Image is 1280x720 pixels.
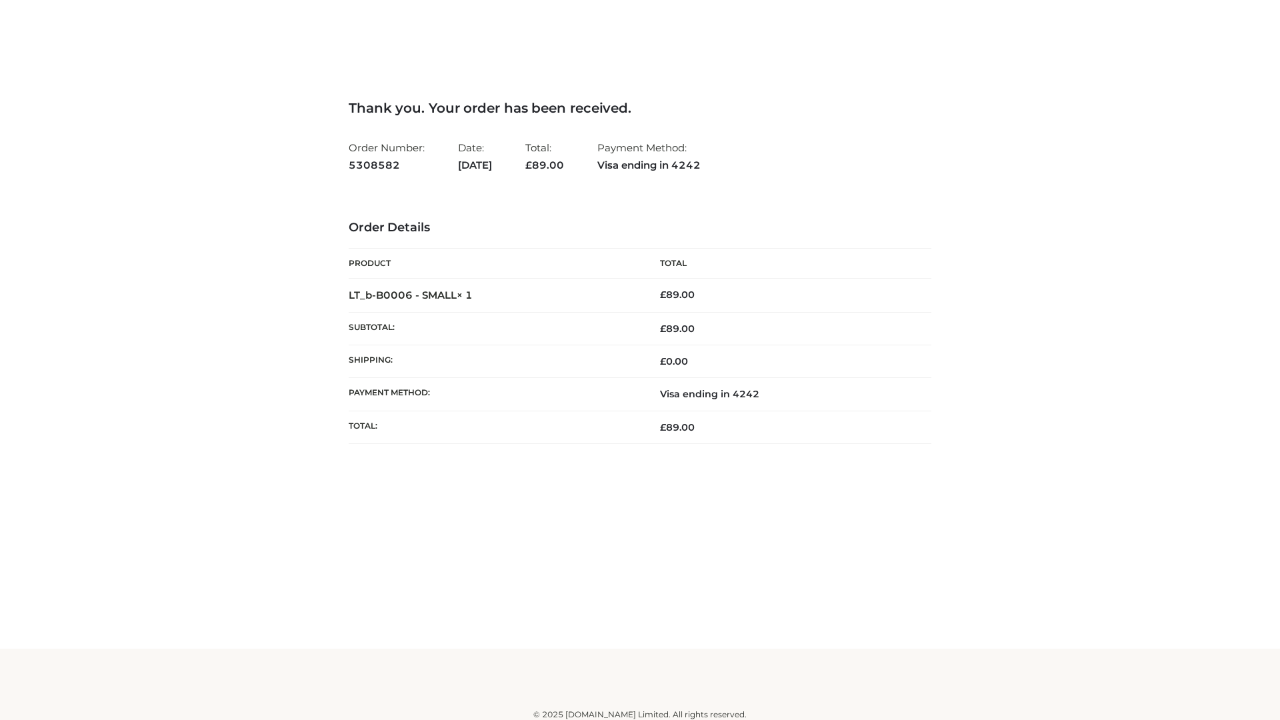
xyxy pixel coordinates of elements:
span: £ [525,159,532,171]
li: Date: [458,136,492,177]
h3: Thank you. Your order has been received. [349,100,931,116]
th: Subtotal: [349,312,640,345]
td: Visa ending in 4242 [640,378,931,411]
th: Total: [349,411,640,443]
span: £ [660,355,666,367]
th: Total [640,249,931,279]
li: Order Number: [349,136,425,177]
th: Payment method: [349,378,640,411]
strong: Visa ending in 4242 [597,157,701,174]
span: 89.00 [660,323,695,335]
bdi: 0.00 [660,355,688,367]
span: 89.00 [525,159,564,171]
h3: Order Details [349,221,931,235]
strong: LT_b-B0006 - SMALL [349,289,473,301]
span: 89.00 [660,421,695,433]
th: Product [349,249,640,279]
span: £ [660,323,666,335]
strong: [DATE] [458,157,492,174]
strong: 5308582 [349,157,425,174]
th: Shipping: [349,345,640,378]
bdi: 89.00 [660,289,695,301]
li: Payment Method: [597,136,701,177]
strong: × 1 [457,289,473,301]
li: Total: [525,136,564,177]
span: £ [660,289,666,301]
span: £ [660,421,666,433]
